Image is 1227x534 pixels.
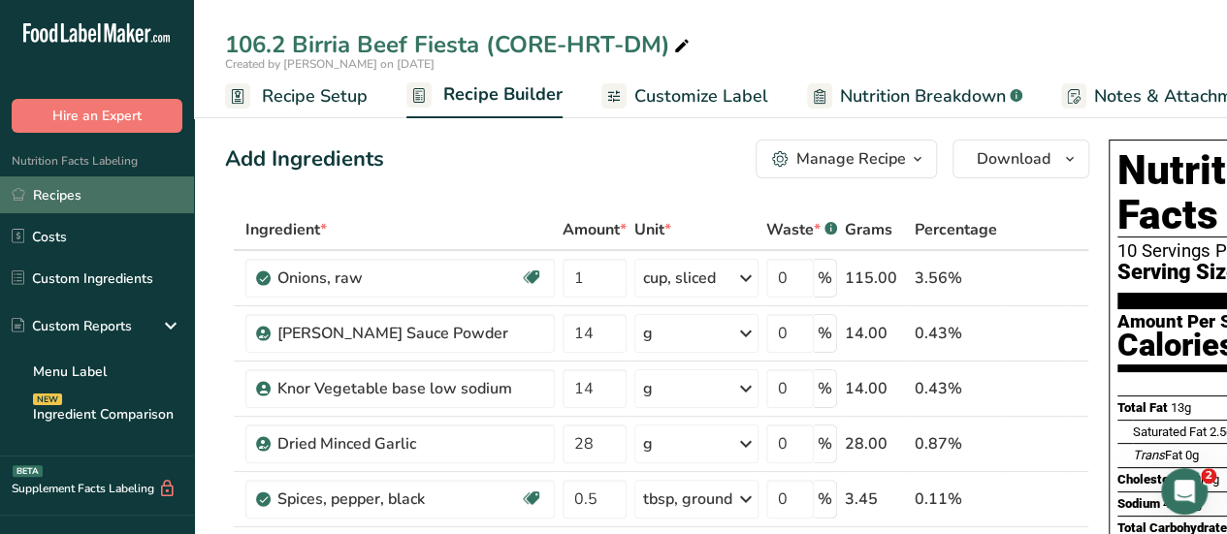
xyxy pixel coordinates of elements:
[277,432,520,455] div: Dried Minced Garlic
[643,377,653,400] div: g
[277,377,520,400] div: Knor Vegetable base low sodium
[643,322,653,345] div: g
[1133,448,1182,462] span: Fat
[634,83,768,110] span: Customize Label
[643,432,653,455] div: g
[1133,424,1207,439] span: Saturated Fat
[953,140,1089,178] button: Download
[634,218,671,241] span: Unit
[756,140,937,178] button: Manage Recipe
[225,143,384,175] div: Add Ingredients
[643,267,716,290] div: cup, sliced
[225,27,694,62] div: 106.2 Birria Beef Fiesta (CORE-HRT-DM)
[845,432,907,455] div: 28.00
[1201,468,1216,484] span: 2
[766,218,837,241] div: Waste
[1171,400,1191,415] span: 13g
[563,218,627,241] span: Amount
[915,487,997,511] div: 0.11%
[245,218,327,241] span: Ingredient
[406,73,563,119] a: Recipe Builder
[915,322,997,345] div: 0.43%
[33,393,62,405] div: NEW
[12,99,182,133] button: Hire an Expert
[277,267,520,290] div: Onions, raw
[845,377,907,400] div: 14.00
[915,432,997,455] div: 0.87%
[796,147,906,171] div: Manage Recipe
[1117,472,1184,487] span: Cholesterol
[915,218,997,241] span: Percentage
[915,377,997,400] div: 0.43%
[12,316,132,336] div: Custom Reports
[277,487,520,511] div: Spices, pepper, black
[845,267,907,290] div: 115.00
[1117,400,1168,415] span: Total Fat
[845,487,907,511] div: 3.45
[443,81,563,108] span: Recipe Builder
[1185,448,1199,462] span: 0g
[225,56,435,72] span: Created by [PERSON_NAME] on [DATE]
[1133,448,1165,462] i: Trans
[915,267,997,290] div: 3.56%
[643,487,732,511] div: tbsp, ground
[1117,496,1160,511] span: Sodium
[845,322,907,345] div: 14.00
[845,218,892,241] span: Grams
[601,75,768,118] a: Customize Label
[977,147,1050,171] span: Download
[807,75,1022,118] a: Nutrition Breakdown
[277,322,520,345] div: [PERSON_NAME] Sauce Powder
[225,75,368,118] a: Recipe Setup
[840,83,1006,110] span: Nutrition Breakdown
[1161,468,1208,515] iframe: Intercom live chat
[13,465,43,477] div: BETA
[262,83,368,110] span: Recipe Setup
